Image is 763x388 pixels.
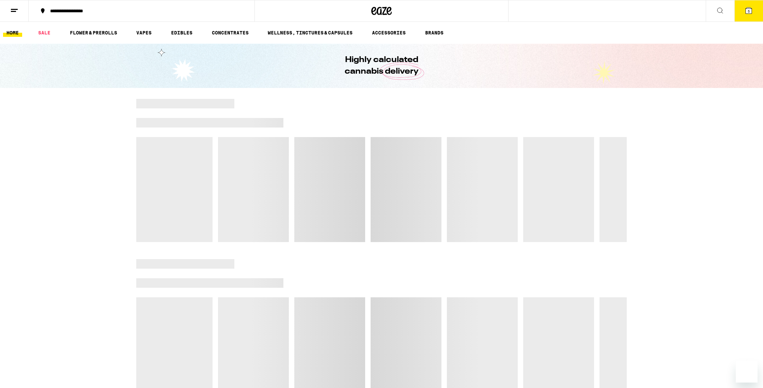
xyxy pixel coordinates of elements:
a: FLOWER & PREROLLS [66,29,121,37]
span: 5 [748,9,750,13]
a: BRANDS [422,29,447,37]
a: HOME [3,29,22,37]
a: SALE [35,29,54,37]
a: ACCESSORIES [369,29,409,37]
a: WELLNESS, TINCTURES & CAPSULES [264,29,356,37]
a: VAPES [133,29,155,37]
button: 5 [734,0,763,21]
a: CONCENTRATES [208,29,252,37]
iframe: Button to launch messaging window [736,361,758,383]
a: EDIBLES [168,29,196,37]
h1: Highly calculated cannabis delivery [325,54,438,77]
